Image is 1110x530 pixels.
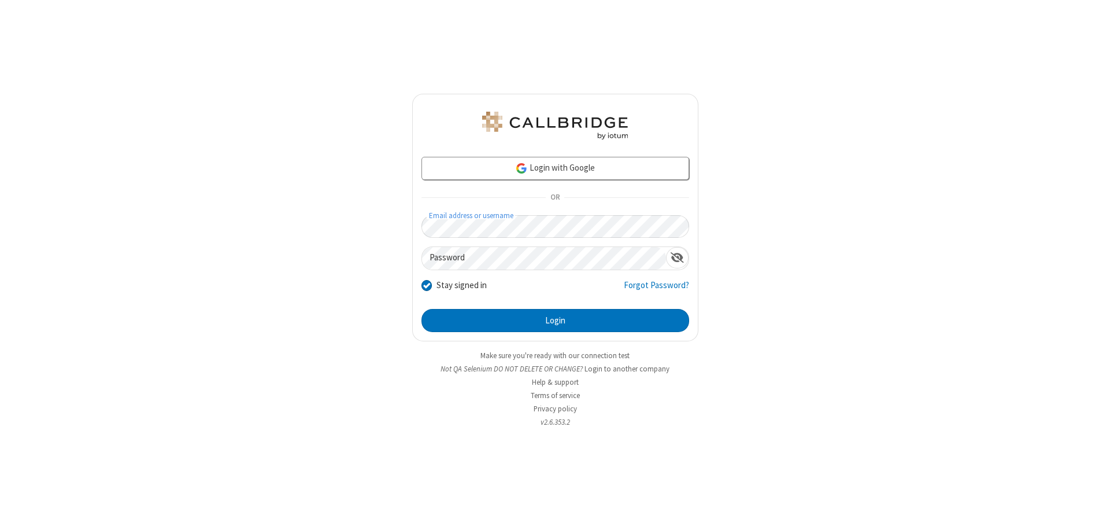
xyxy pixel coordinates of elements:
img: QA Selenium DO NOT DELETE OR CHANGE [480,112,630,139]
label: Stay signed in [436,279,487,292]
a: Terms of service [531,391,580,400]
a: Make sure you're ready with our connection test [480,351,630,360]
input: Email address or username [421,215,689,238]
li: v2.6.353.2 [412,417,698,428]
button: Login to another company [584,363,669,374]
a: Help & support [532,377,579,387]
a: Privacy policy [534,404,577,414]
img: google-icon.png [515,162,528,175]
a: Login with Google [421,157,689,180]
button: Login [421,309,689,332]
div: Show password [666,247,689,268]
li: Not QA Selenium DO NOT DELETE OR CHANGE? [412,363,698,374]
span: OR [546,190,564,206]
a: Forgot Password? [624,279,689,301]
input: Password [422,247,666,270]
